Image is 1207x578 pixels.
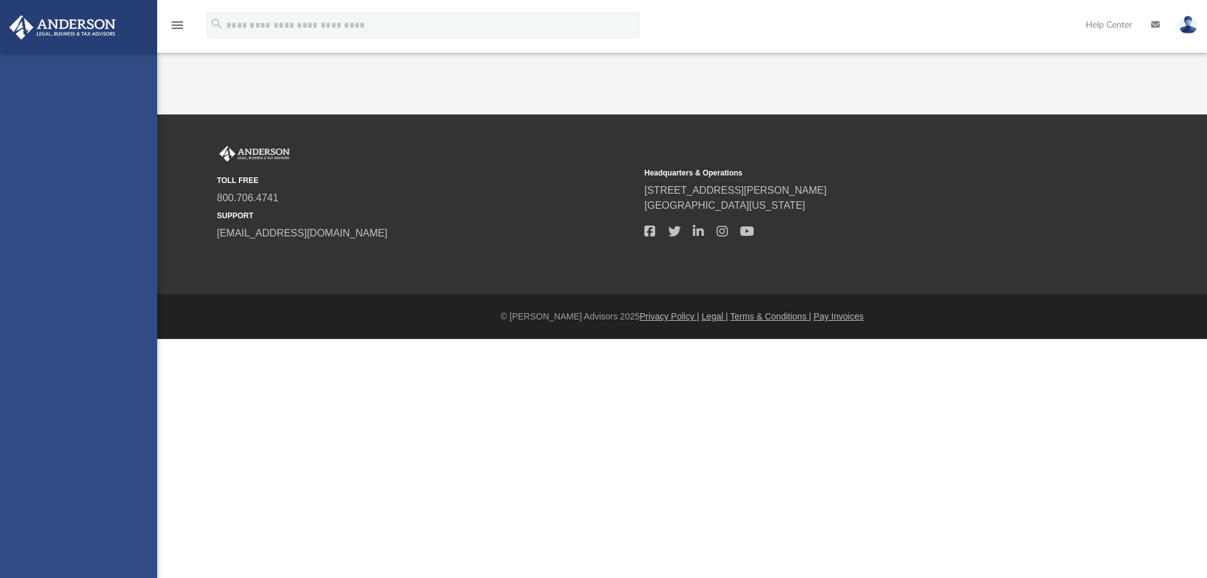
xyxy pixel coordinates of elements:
a: Privacy Policy | [640,311,700,321]
a: menu [170,24,185,33]
a: Pay Invoices [813,311,863,321]
a: [EMAIL_ADDRESS][DOMAIN_NAME] [217,228,387,238]
small: TOLL FREE [217,175,636,186]
div: © [PERSON_NAME] Advisors 2025 [157,310,1207,323]
img: User Pic [1179,16,1198,34]
a: 800.706.4741 [217,192,278,203]
small: Headquarters & Operations [644,167,1063,179]
a: Terms & Conditions | [730,311,812,321]
a: Legal | [702,311,728,321]
a: [GEOGRAPHIC_DATA][US_STATE] [644,200,805,211]
img: Anderson Advisors Platinum Portal [6,15,119,40]
i: search [210,17,224,31]
small: SUPPORT [217,210,636,221]
img: Anderson Advisors Platinum Portal [217,146,292,162]
i: menu [170,18,185,33]
a: [STREET_ADDRESS][PERSON_NAME] [644,185,827,196]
